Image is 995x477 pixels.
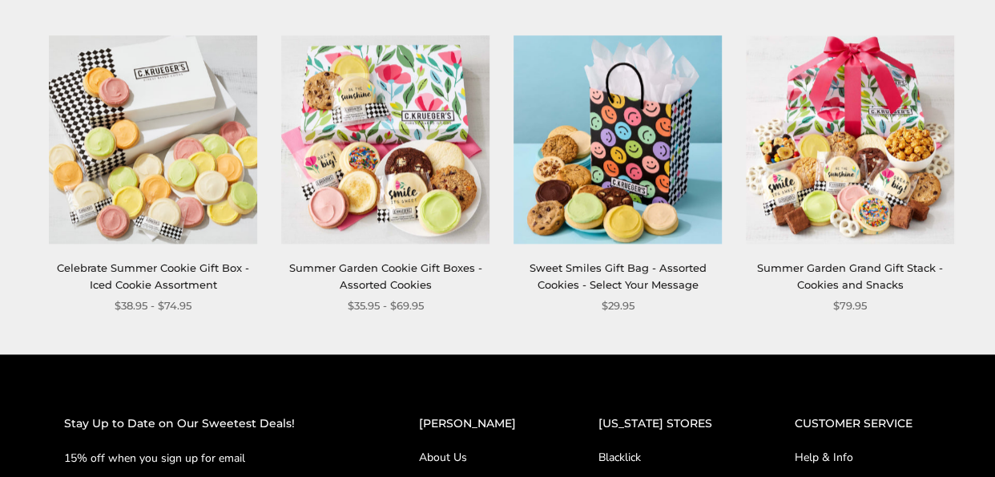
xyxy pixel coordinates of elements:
[13,416,166,464] iframe: Sign Up via Text for Offers
[419,449,534,466] a: About Us
[757,261,943,291] a: Summer Garden Grand Gift Stack - Cookies and Snacks
[115,297,191,314] span: $38.95 - $74.95
[598,449,731,466] a: Blacklick
[795,449,931,466] a: Help & Info
[529,261,706,291] a: Sweet Smiles Gift Bag - Assorted Cookies - Select Your Message
[348,297,424,314] span: $35.95 - $69.95
[419,414,534,433] h2: [PERSON_NAME]
[289,261,482,291] a: Summer Garden Cookie Gift Boxes - Assorted Cookies
[601,297,634,314] span: $29.95
[795,414,931,433] h2: CUSTOMER SERVICE
[57,261,249,291] a: Celebrate Summer Cookie Gift Box - Iced Cookie Assortment
[598,414,731,433] h2: [US_STATE] STORES
[281,35,489,244] img: Summer Garden Cookie Gift Boxes - Assorted Cookies
[49,35,257,244] img: Celebrate Summer Cookie Gift Box - Iced Cookie Assortment
[514,35,722,244] img: Sweet Smiles Gift Bag - Assorted Cookies - Select Your Message
[746,35,954,244] img: Summer Garden Grand Gift Stack - Cookies and Snacks
[833,297,867,314] span: $79.95
[64,414,355,433] h2: Stay Up to Date on Our Sweetest Deals!
[64,449,355,467] p: 15% off when you sign up for email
